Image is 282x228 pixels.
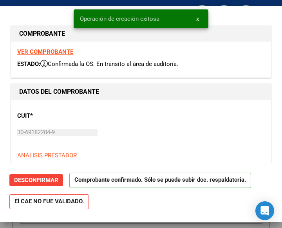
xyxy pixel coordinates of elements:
[19,88,99,95] strong: DATOS DEL COMPROBANTE
[9,174,63,186] button: Desconfirmar
[17,60,40,67] span: ESTADO:
[17,152,77,159] span: ANALISIS PRESTADOR
[40,60,178,67] span: Confirmada la OS. En transito al área de auditoría.
[17,111,92,120] p: CUIT
[19,30,65,37] strong: COMPROBANTE
[255,201,274,220] div: Open Intercom Messenger
[9,194,89,210] strong: El CAE NO FUE VALIDADO.
[80,15,159,23] span: Operación de creación exitosa
[196,15,199,22] span: x
[17,48,73,55] a: VER COMPROBANTE
[190,12,205,26] button: x
[14,177,58,184] span: Desconfirmar
[69,173,251,188] p: Comprobante confirmado. Sólo se puede subir doc. respaldatoria.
